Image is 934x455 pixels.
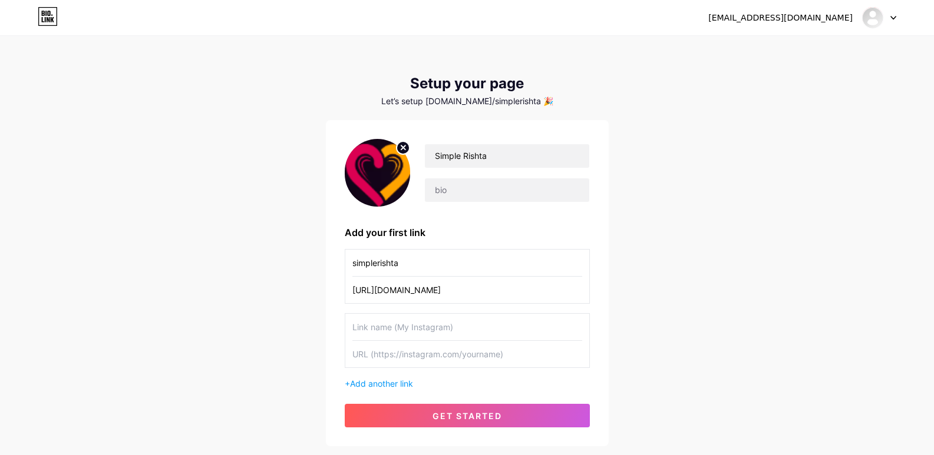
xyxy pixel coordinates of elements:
[345,139,411,207] img: profile pic
[345,404,590,427] button: get started
[345,377,590,390] div: +
[326,97,609,106] div: Let’s setup [DOMAIN_NAME]/simplerishta 🎉
[352,277,582,303] input: URL (https://instagram.com/yourname)
[352,250,582,276] input: Link name (My Instagram)
[352,314,582,340] input: Link name (My Instagram)
[350,378,413,388] span: Add another link
[708,12,853,24] div: [EMAIL_ADDRESS][DOMAIN_NAME]
[345,225,590,240] div: Add your first link
[862,6,884,29] img: simplerishta
[425,178,589,202] input: bio
[326,75,609,92] div: Setup your page
[425,144,589,168] input: Your name
[433,411,502,421] span: get started
[352,341,582,367] input: URL (https://instagram.com/yourname)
